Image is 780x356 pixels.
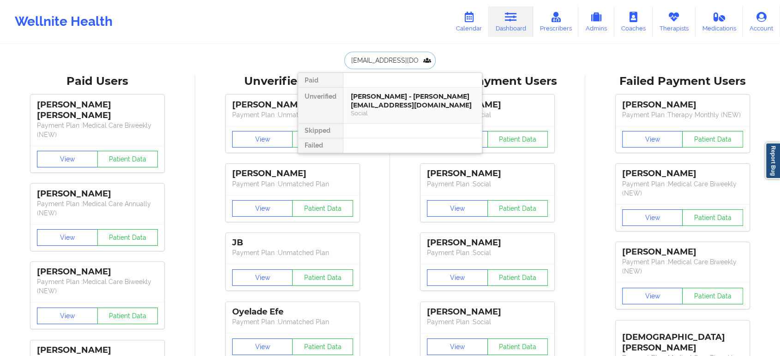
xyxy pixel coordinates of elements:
[232,179,353,189] p: Payment Plan : Unmatched Plan
[37,121,158,139] p: Payment Plan : Medical Care Biweekly (NEW)
[37,151,98,167] button: View
[578,6,614,37] a: Admins
[298,138,343,153] div: Failed
[396,74,579,89] div: Skipped Payment Users
[592,74,774,89] div: Failed Payment Users
[232,269,293,286] button: View
[682,288,743,304] button: Patient Data
[351,92,474,109] div: [PERSON_NAME] - [PERSON_NAME][EMAIL_ADDRESS][DOMAIN_NAME]
[427,200,488,217] button: View
[743,6,780,37] a: Account
[232,200,293,217] button: View
[427,168,548,179] div: [PERSON_NAME]
[232,317,353,326] p: Payment Plan : Unmatched Plan
[765,142,780,179] a: Report Bug
[232,307,353,317] div: Oyelade Efe
[232,100,353,110] div: [PERSON_NAME]
[292,338,353,355] button: Patient Data
[487,338,548,355] button: Patient Data
[37,345,158,356] div: [PERSON_NAME]
[298,88,343,124] div: Unverified
[622,110,743,119] p: Payment Plan : Therapy Monthly (NEW)
[449,6,489,37] a: Calendar
[427,269,488,286] button: View
[37,189,158,199] div: [PERSON_NAME]
[487,269,548,286] button: Patient Data
[427,237,548,248] div: [PERSON_NAME]
[202,74,384,89] div: Unverified Users
[653,6,696,37] a: Therapists
[614,6,653,37] a: Coaches
[37,277,158,296] p: Payment Plan : Medical Care Biweekly (NEW)
[682,209,743,226] button: Patient Data
[533,6,579,37] a: Prescribers
[97,151,158,167] button: Patient Data
[292,131,353,148] button: Patient Data
[622,288,683,304] button: View
[622,131,683,148] button: View
[292,200,353,217] button: Patient Data
[622,179,743,198] p: Payment Plan : Medical Care Biweekly (NEW)
[232,248,353,257] p: Payment Plan : Unmatched Plan
[232,168,353,179] div: [PERSON_NAME]
[37,199,158,218] p: Payment Plan : Medical Care Annually (NEW)
[427,248,548,257] p: Payment Plan : Social
[682,131,743,148] button: Patient Data
[292,269,353,286] button: Patient Data
[232,110,353,119] p: Payment Plan : Unmatched Plan
[427,307,548,317] div: [PERSON_NAME]
[427,338,488,355] button: View
[427,317,548,326] p: Payment Plan : Social
[298,124,343,138] div: Skipped
[622,257,743,276] p: Payment Plan : Medical Care Biweekly (NEW)
[298,73,343,88] div: Paid
[696,6,743,37] a: Medications
[622,247,743,257] div: [PERSON_NAME]
[6,74,189,89] div: Paid Users
[427,110,548,119] p: Payment Plan : Social
[232,237,353,248] div: JB
[37,100,158,121] div: [PERSON_NAME] [PERSON_NAME]
[489,6,533,37] a: Dashboard
[232,131,293,148] button: View
[37,229,98,246] button: View
[487,200,548,217] button: Patient Data
[622,325,743,353] div: [DEMOGRAPHIC_DATA][PERSON_NAME]
[97,229,158,246] button: Patient Data
[427,100,548,110] div: [PERSON_NAME]
[622,100,743,110] div: [PERSON_NAME]
[232,338,293,355] button: View
[97,308,158,324] button: Patient Data
[427,179,548,189] p: Payment Plan : Social
[37,308,98,324] button: View
[351,109,474,117] div: Social
[487,131,548,148] button: Patient Data
[37,267,158,277] div: [PERSON_NAME]
[622,209,683,226] button: View
[622,168,743,179] div: [PERSON_NAME]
